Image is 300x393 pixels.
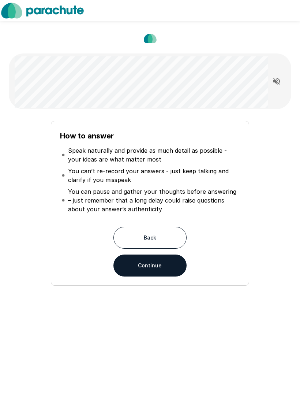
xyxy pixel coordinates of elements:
[113,227,187,249] button: Back
[269,74,284,89] button: Read questions aloud
[60,131,114,140] b: How to answer
[68,146,238,164] p: Speak naturally and provide as much detail as possible - your ideas are what matter most
[68,167,238,184] p: You can’t re-record your answers - just keep talking and clarify if you misspeak
[113,255,187,277] button: Continue
[141,29,159,48] img: parachute_avatar.png
[68,187,238,214] p: You can pause and gather your thoughts before answering – just remember that a long delay could r...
